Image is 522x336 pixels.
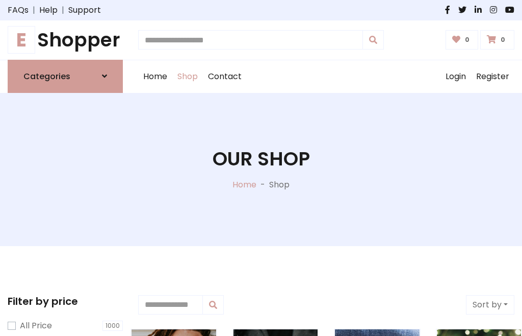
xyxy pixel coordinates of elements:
span: 0 [498,35,508,44]
span: | [58,4,68,16]
a: Categories [8,60,123,93]
a: Support [68,4,101,16]
h1: Shopper [8,29,123,52]
h5: Filter by price [8,295,123,307]
a: EShopper [8,29,123,52]
a: Register [471,60,514,93]
a: Login [440,60,471,93]
a: Home [232,179,256,190]
a: Help [39,4,58,16]
p: - [256,179,269,191]
a: 0 [446,30,479,50]
a: Contact [203,60,247,93]
h1: Our Shop [213,148,310,171]
h6: Categories [23,71,70,81]
span: | [29,4,39,16]
a: 0 [480,30,514,50]
a: Shop [172,60,203,93]
label: All Price [20,320,52,332]
p: Shop [269,179,290,191]
span: E [8,26,35,54]
button: Sort by [466,295,514,315]
a: FAQs [8,4,29,16]
span: 1000 [102,321,123,331]
span: 0 [462,35,472,44]
a: Home [138,60,172,93]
